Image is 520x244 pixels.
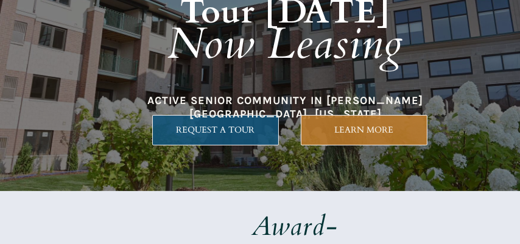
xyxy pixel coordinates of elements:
[301,125,427,135] span: LEARN MORE
[148,94,424,120] span: ACTIVE SENIOR COMMUNITY IN [PERSON_NAME][GEOGRAPHIC_DATA], [US_STATE]
[152,115,279,145] a: REQUEST A TOUR
[168,15,404,74] em: Now Leasing
[301,115,427,145] a: LEARN MORE
[153,125,278,135] span: REQUEST A TOUR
